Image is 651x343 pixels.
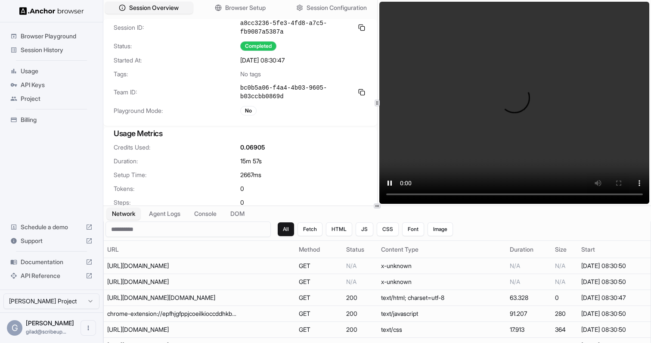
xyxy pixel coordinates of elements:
button: Font [402,222,424,236]
span: Playground Mode: [114,106,240,115]
span: Started At: [114,56,240,65]
td: 200 [343,290,378,306]
span: Support [21,237,82,245]
span: Credits Used: [114,143,240,152]
div: Billing [7,113,96,127]
div: Browser Playground [7,29,96,43]
span: N/A [346,278,356,285]
button: Console [189,208,222,220]
button: JS [356,222,373,236]
span: Setup Time: [114,171,240,179]
span: Browser Setup [225,3,266,12]
div: API Keys [7,78,96,92]
span: Schedule a demo [21,223,82,231]
div: Size [555,245,574,254]
td: text/javascript [378,306,506,322]
button: DOM [225,208,250,220]
span: N/A [555,278,565,285]
td: text/html; charset=utf-8 [378,290,506,306]
td: [DATE] 08:30:47 [578,290,651,306]
span: N/A [510,262,520,269]
td: 200 [343,306,378,322]
span: Tokens: [114,184,240,193]
td: 63.328 [506,290,552,306]
div: Status [346,245,375,254]
td: [DATE] 08:30:50 [578,258,651,274]
div: Schedule a demo [7,220,96,234]
td: 91.207 [506,306,552,322]
td: x-unknown [378,274,506,290]
span: Status: [114,42,240,50]
span: gilad@scribeup.io [26,328,66,335]
div: Documentation [7,255,96,269]
span: Team ID: [114,88,240,97]
span: a8cc3236-5fe3-4fd8-a7c5-fb9087a5387a [240,19,353,36]
td: 364 [552,322,578,338]
button: Fetch [298,222,322,236]
span: Billing [21,115,93,124]
span: Project [21,94,93,103]
button: HTML [326,222,352,236]
span: 0 [240,198,244,207]
img: Anchor Logo [19,7,84,15]
td: [DATE] 08:30:50 [578,306,651,322]
div: Project [7,92,96,106]
div: G [7,320,22,336]
button: Image [428,222,453,236]
td: 0 [552,290,578,306]
span: Browser Playground [21,32,93,41]
button: Agent Logs [144,208,186,220]
div: chrome-extension://epfhjgfppjcoeilkioccddhkbbfabhcg/injectedPatch.js [107,309,236,318]
span: [DATE] 08:30:47 [240,56,285,65]
td: [DATE] 08:30:50 [578,322,651,338]
span: Gilad Spitzer [26,319,74,327]
span: Session Overview [129,3,179,12]
button: Network [107,208,140,220]
td: GET [295,290,343,306]
div: https://logs.netflix.com/log/wwwhead/cl/2?fetchType=js&eventType=WebsiteScreen&winw=500&winh=1017... [107,278,236,286]
span: API Reference [21,271,82,280]
div: Support [7,234,96,248]
td: x-unknown [378,258,506,274]
span: API Keys [21,81,93,89]
div: No [240,106,257,115]
span: Session History [21,46,93,54]
button: CSS [377,222,399,236]
h3: Usage Metrics [114,128,367,140]
td: GET [295,258,343,274]
span: 15m 57s [240,157,262,165]
div: https://assets.nflxext.com/web/ffe/wp/@nf-web-ui/ui-shared/dist/less/pages/clcs/shared.fd4b86a52d... [107,325,236,334]
div: Duration [510,245,549,254]
span: Session ID: [114,23,240,32]
td: 280 [552,306,578,322]
td: GET [295,274,343,290]
span: 2667 ms [240,171,261,179]
td: 17.913 [506,322,552,338]
span: Duration: [114,157,240,165]
span: Session Configuration [307,3,367,12]
span: Usage [21,67,93,75]
td: 200 [343,322,378,338]
div: https://logs.netflix.com/log/wwwhead/cl/2?fetchType=js&eventType=WebsiteDetect&modalView=clcsLayout [107,262,236,270]
button: Open menu [81,320,96,336]
td: text/css [378,322,506,338]
div: Method [299,245,339,254]
div: Usage [7,64,96,78]
div: Content Type [381,245,502,254]
span: Tags: [114,70,240,78]
span: 0 [240,184,244,193]
div: Start [581,245,647,254]
span: Steps: [114,198,240,207]
span: N/A [555,262,565,269]
div: Completed [240,41,276,51]
button: All [278,222,294,236]
td: [DATE] 08:30:50 [578,274,651,290]
span: 0.06905 [240,143,265,152]
div: Session History [7,43,96,57]
td: GET [295,322,343,338]
div: https://www.netflix.com/login?nextpage=https%3A%2F%2Fwww.netflix.com%2Fsimplemember%2Fmanagepayme... [107,293,236,302]
span: bc0b5a06-f4a4-4b03-9605-b03ccbb0869d [240,84,353,101]
td: GET [295,306,343,322]
span: Documentation [21,258,82,266]
div: API Reference [7,269,96,283]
